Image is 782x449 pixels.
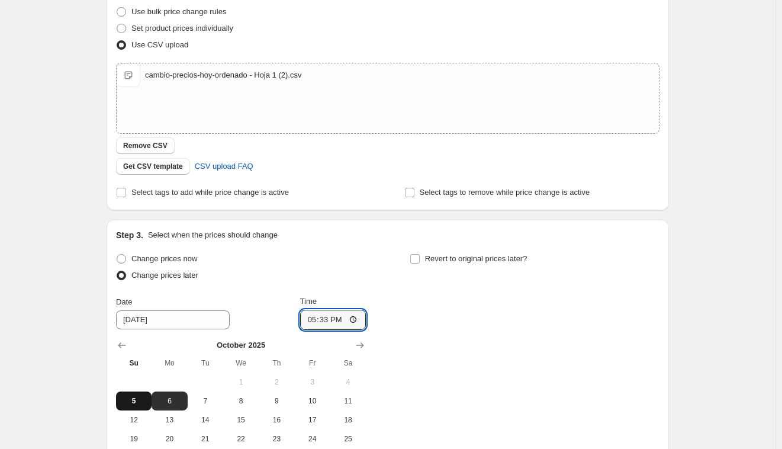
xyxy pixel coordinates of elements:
[188,354,223,373] th: Tuesday
[131,24,233,33] span: Set product prices individually
[259,429,294,448] button: Thursday October 23 2025
[188,392,223,410] button: Tuesday October 7 2025
[263,415,289,425] span: 16
[330,392,366,410] button: Saturday October 11 2025
[259,410,294,429] button: Thursday October 16 2025
[228,415,254,425] span: 15
[295,392,330,410] button: Friday October 10 2025
[300,377,326,387] span: 3
[330,373,366,392] button: Saturday October 4 2025
[223,429,259,448] button: Wednesday October 22 2025
[116,137,175,154] button: Remove CSV
[335,415,361,425] span: 18
[192,396,218,406] span: 7
[188,410,223,429] button: Tuesday October 14 2025
[156,434,182,444] span: 20
[263,377,289,387] span: 2
[131,271,198,280] span: Change prices later
[263,434,289,444] span: 23
[131,40,188,49] span: Use CSV upload
[116,429,152,448] button: Sunday October 19 2025
[295,354,330,373] th: Friday
[195,161,253,172] span: CSV upload FAQ
[263,396,289,406] span: 9
[259,373,294,392] button: Thursday October 2 2025
[116,229,143,241] h2: Step 3.
[188,157,260,176] a: CSV upload FAQ
[330,354,366,373] th: Saturday
[152,354,187,373] th: Monday
[152,410,187,429] button: Monday October 13 2025
[152,392,187,410] button: Monday October 6 2025
[223,373,259,392] button: Wednesday October 1 2025
[121,396,147,406] span: 5
[228,434,254,444] span: 22
[295,373,330,392] button: Friday October 3 2025
[335,358,361,368] span: Sa
[300,434,326,444] span: 24
[116,158,190,175] button: Get CSV template
[295,410,330,429] button: Friday October 17 2025
[228,358,254,368] span: We
[131,254,197,263] span: Change prices now
[228,377,254,387] span: 1
[330,410,366,429] button: Saturday October 18 2025
[192,434,218,444] span: 21
[123,162,183,171] span: Get CSV template
[335,434,361,444] span: 25
[121,415,147,425] span: 12
[123,141,168,150] span: Remove CSV
[116,310,230,329] input: 10/5/2025
[121,358,147,368] span: Su
[223,392,259,410] button: Wednesday October 8 2025
[116,354,152,373] th: Sunday
[228,396,254,406] span: 8
[116,392,152,410] button: Today Sunday October 5 2025
[259,392,294,410] button: Thursday October 9 2025
[335,377,361,387] span: 4
[114,337,130,354] button: Show previous month, September 2025
[335,396,361,406] span: 11
[148,229,278,241] p: Select when the prices should change
[131,7,226,16] span: Use bulk price change rules
[121,434,147,444] span: 19
[223,410,259,429] button: Wednesday October 15 2025
[295,429,330,448] button: Friday October 24 2025
[192,358,218,368] span: Tu
[116,297,132,306] span: Date
[259,354,294,373] th: Thursday
[192,415,218,425] span: 14
[131,188,289,197] span: Select tags to add while price change is active
[300,396,326,406] span: 10
[145,69,301,81] div: cambio-precios-hoy-ordenado - Hoja 1 (2).csv
[188,429,223,448] button: Tuesday October 21 2025
[425,254,527,263] span: Revert to original prices later?
[263,358,289,368] span: Th
[352,337,368,354] button: Show next month, November 2025
[152,429,187,448] button: Monday October 20 2025
[300,297,317,306] span: Time
[223,354,259,373] th: Wednesday
[156,415,182,425] span: 13
[420,188,590,197] span: Select tags to remove while price change is active
[156,358,182,368] span: Mo
[300,415,326,425] span: 17
[116,410,152,429] button: Sunday October 12 2025
[300,310,366,330] input: 12:00
[300,358,326,368] span: Fr
[330,429,366,448] button: Saturday October 25 2025
[156,396,182,406] span: 6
